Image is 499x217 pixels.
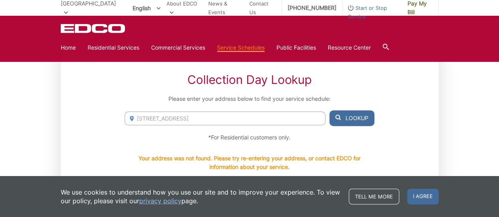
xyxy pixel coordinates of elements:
[349,189,399,204] a: Tell me more
[277,43,316,52] a: Public Facilities
[88,43,139,52] a: Residential Services
[125,111,325,125] input: Enter Address
[125,72,374,87] h2: Collection Day Lookup
[61,24,126,33] a: EDCD logo. Return to the homepage.
[125,95,374,103] p: Please enter your address below to find your service schedule:
[329,110,374,126] button: Lookup
[328,43,371,52] a: Resource Center
[127,2,166,15] span: English
[217,43,265,52] a: Service Schedules
[151,43,205,52] a: Commercial Services
[125,133,374,142] p: *For Residential customers only.
[139,197,181,205] a: privacy policy
[125,154,374,171] p: Your address was not found. Please try re-entering your address, or contact EDCO for information ...
[407,189,439,204] span: I agree
[61,43,76,52] a: Home
[61,188,341,205] p: We use cookies to understand how you use our site and to improve your experience. To view our pol...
